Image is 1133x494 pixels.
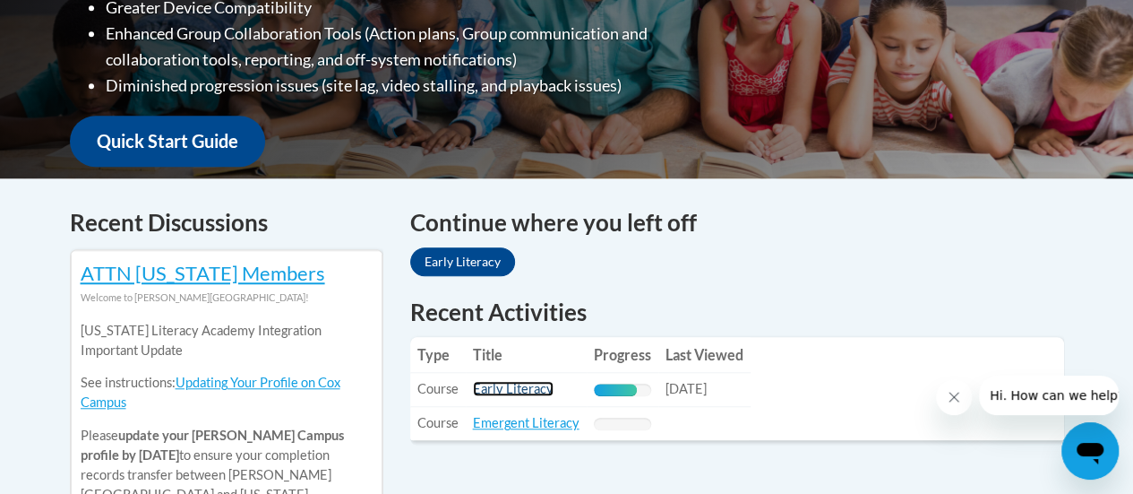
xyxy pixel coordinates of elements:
iframe: Close message [936,379,972,415]
div: Progress, % [594,384,637,396]
h1: Recent Activities [410,296,1064,328]
span: Hi. How can we help? [11,13,145,27]
iframe: Button to launch messaging window [1061,422,1119,480]
th: Type [410,337,466,373]
a: Emergent Literacy [473,415,579,430]
p: [US_STATE] Literacy Academy Integration Important Update [81,321,373,360]
b: update your [PERSON_NAME] Campus profile by [DATE] [81,428,344,463]
a: ATTN [US_STATE] Members [81,261,325,285]
a: Early Literacy [473,381,554,396]
th: Last Viewed [658,337,751,373]
h4: Continue where you left off [410,205,1064,240]
div: Welcome to [PERSON_NAME][GEOGRAPHIC_DATA]! [81,288,373,308]
th: Title [466,337,587,373]
span: Course [417,415,459,430]
li: Enhanced Group Collaboration Tools (Action plans, Group communication and collaboration tools, re... [106,21,719,73]
a: Early Literacy [410,247,515,276]
iframe: Message from company [979,376,1119,415]
h4: Recent Discussions [70,205,383,240]
th: Progress [587,337,658,373]
span: Course [417,381,459,396]
a: Updating Your Profile on Cox Campus [81,375,340,410]
a: Quick Start Guide [70,116,265,167]
span: [DATE] [665,381,707,396]
p: See instructions: [81,373,373,412]
li: Diminished progression issues (site lag, video stalling, and playback issues) [106,73,719,99]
